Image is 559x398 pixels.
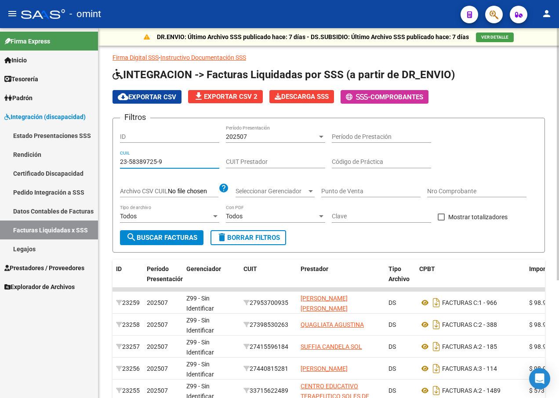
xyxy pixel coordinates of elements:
button: VER DETALLE [476,33,514,42]
span: Firma Express [4,36,50,46]
span: Prestadores / Proveedores [4,263,84,273]
div: 23258 [116,320,140,330]
datatable-header-cell: CUIT [240,260,297,298]
span: 202507 [147,321,168,328]
span: INTEGRACION -> Facturas Liquidadas por SSS (a partir de DR_ENVIO) [113,69,455,81]
a: Firma Digital SSS [113,54,159,61]
span: Z99 - Sin Identificar [186,317,214,334]
div: 3 - 114 [419,362,522,376]
div: 2 - 388 [419,318,522,332]
span: Integración (discapacidad) [4,112,86,122]
span: FACTURAS A: [442,387,479,394]
div: 27440815281 [243,364,294,374]
div: 23255 [116,386,140,396]
span: Z99 - Sin Identificar [186,361,214,378]
i: Descargar documento [431,340,442,354]
h3: Filtros [120,111,150,123]
span: Período Presentación [147,265,184,282]
div: 27398530263 [243,320,294,330]
datatable-header-cell: CPBT [416,260,526,298]
span: Descarga SSS [275,93,329,101]
span: 202507 [147,343,168,350]
span: Prestador [301,265,328,272]
a: Instructivo Documentación SSS [160,54,246,61]
span: Buscar Facturas [126,234,197,242]
i: Descargar documento [431,362,442,376]
span: Comprobantes [370,93,423,101]
div: 23257 [116,342,140,352]
span: [PERSON_NAME] [301,365,348,372]
app-download-masive: Descarga masiva de comprobantes (adjuntos) [269,90,334,104]
span: - [346,93,370,101]
span: DS [388,365,396,372]
div: 27415596184 [243,342,294,352]
span: DS [388,299,396,306]
mat-icon: menu [7,8,18,19]
div: 23256 [116,364,140,374]
i: Descargar documento [431,296,442,310]
span: ID [116,265,122,272]
datatable-header-cell: Prestador [297,260,385,298]
button: -Comprobantes [341,90,428,104]
span: 202507 [147,299,168,306]
span: FACTURAS A: [442,343,479,350]
span: CUIT [243,265,257,272]
button: Buscar Facturas [120,230,203,245]
span: Inicio [4,55,27,65]
span: DS [388,387,396,394]
p: DR.ENVIO: Último Archivo SSS publicado hace: 7 días - DS.SUBSIDIO: Último Archivo SSS publicado h... [157,32,469,42]
div: 27953700935 [243,298,294,308]
span: QUAGLIATA AGUSTINA [301,321,364,328]
i: Descargar documento [431,384,442,398]
div: 2 - 185 [419,340,522,354]
button: Exportar CSV [113,90,181,104]
mat-icon: cloud_download [118,91,128,102]
span: Exportar CSV [118,93,176,101]
div: 1 - 966 [419,296,522,310]
span: Z99 - Sin Identificar [186,295,214,312]
span: DS [388,343,396,350]
button: Descarga SSS [269,90,334,103]
span: FACTURAS C: [442,321,479,328]
span: Padrón [4,93,33,103]
datatable-header-cell: Gerenciador [183,260,240,298]
span: Todos [120,213,137,220]
span: 202507 [226,133,247,140]
div: 33715622489 [243,386,294,396]
span: Tipo Archivo [388,265,410,282]
span: CPBT [419,265,435,272]
span: SUFFIA CANDELA SOL [301,343,362,350]
span: - omint [69,4,101,24]
span: VER DETALLE [481,35,508,40]
span: Exportar CSV 2 [193,93,258,101]
datatable-header-cell: Tipo Archivo [385,260,416,298]
span: Archivo CSV CUIL [120,188,168,195]
input: Archivo CSV CUIL [168,188,218,195]
button: Borrar Filtros [211,230,286,245]
i: Descargar documento [431,318,442,332]
span: DS [388,321,396,328]
mat-icon: search [126,232,137,242]
div: 23259 [116,298,140,308]
div: Open Intercom Messenger [529,368,550,389]
datatable-header-cell: Período Presentación [143,260,183,298]
span: Seleccionar Gerenciador [236,188,307,195]
span: Explorador de Archivos [4,282,75,292]
span: Todos [226,213,243,220]
span: 202507 [147,387,168,394]
button: Exportar CSV 2 [188,90,263,103]
span: Gerenciador [186,265,221,272]
div: 2 - 1489 [419,384,522,398]
mat-icon: person [541,8,552,19]
span: [PERSON_NAME] [PERSON_NAME] [301,295,348,312]
span: Tesorería [4,74,38,84]
span: 202507 [147,365,168,372]
datatable-header-cell: ID [113,260,143,298]
span: Z99 - Sin Identificar [186,339,214,356]
span: FACTURAS A: [442,365,479,372]
mat-icon: delete [217,232,227,242]
span: Mostrar totalizadores [448,212,508,222]
p: - [113,53,545,62]
mat-icon: help [218,183,229,193]
span: FACTURAS C: [442,299,479,306]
